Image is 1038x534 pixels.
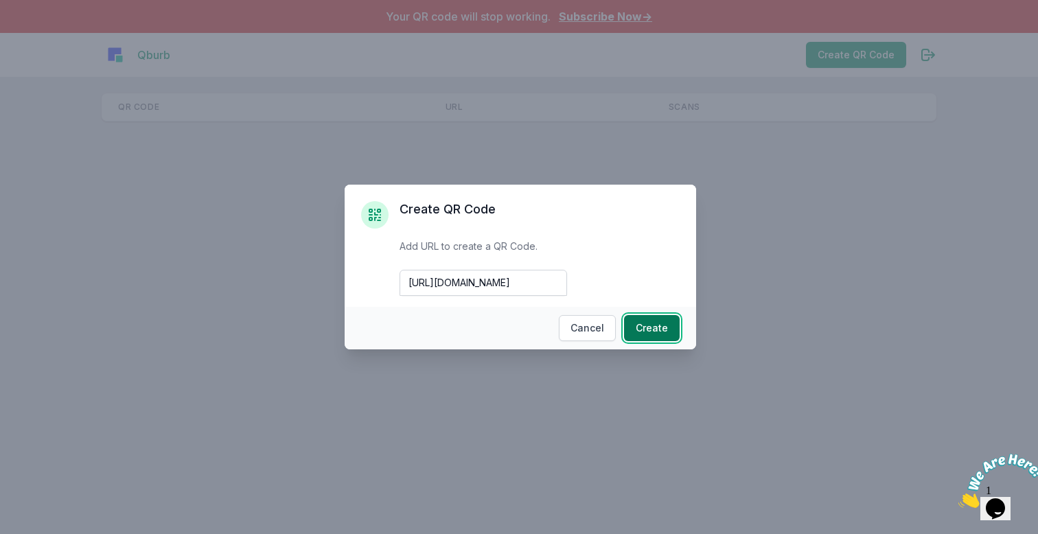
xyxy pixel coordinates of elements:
img: Chat attention grabber [5,5,91,60]
span: 1 [5,5,11,17]
input: Add your URL here [400,270,567,296]
p: Add URL to create a QR Code. [400,240,567,253]
button: Cancel [559,315,616,341]
button: Create [624,315,680,341]
h3: Create QR Code [400,201,567,218]
iframe: chat widget [953,448,1038,513]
